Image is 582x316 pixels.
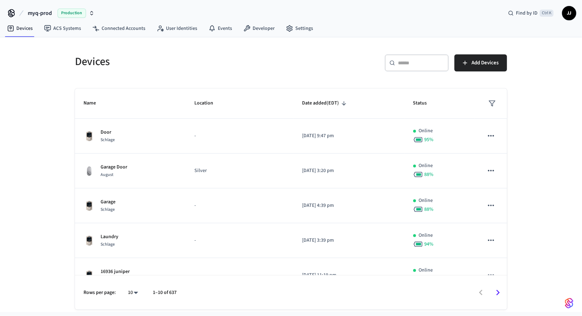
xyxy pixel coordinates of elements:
span: Add Devices [471,58,499,68]
img: Schlage Sense Smart Deadbolt with Camelot Trim, Front [83,235,95,246]
span: 94 % [425,241,434,248]
p: Garage [101,198,115,206]
p: [DATE] 4:39 pm [302,202,396,209]
a: ACS Systems [38,22,87,35]
span: Schlage [101,137,115,143]
p: 1–10 of 637 [153,289,177,296]
button: JJ [562,6,576,20]
a: Settings [280,22,319,35]
p: [DATE] 3:20 pm [302,167,396,175]
span: Status [413,98,436,109]
span: myq-prod [28,9,52,17]
p: Online [419,162,433,170]
button: Add Devices [454,54,507,71]
span: Ctrl K [540,10,554,17]
p: - [194,202,285,209]
a: Developer [238,22,280,35]
span: August [101,172,113,178]
span: 88 % [425,171,434,178]
p: Silver [194,167,285,175]
span: Date added(EDT) [302,98,349,109]
p: Laundry [101,233,118,241]
p: Online [419,267,433,274]
button: Go to next page [490,284,506,301]
a: Events [203,22,238,35]
img: Schlage Sense Smart Deadbolt with Camelot Trim, Front [83,130,95,142]
a: User Identities [151,22,203,35]
p: Garage Door [101,164,127,171]
span: 95 % [425,136,434,143]
h5: Devices [75,54,287,69]
span: Schlage [101,241,115,247]
span: Schlage [101,207,115,213]
span: Location [194,98,222,109]
p: Rows per page: [83,289,116,296]
img: Schlage Sense Smart Deadbolt with Camelot Trim, Front [83,200,95,211]
p: - [194,132,285,140]
p: - [194,272,285,279]
p: 16936 juniper [101,268,130,275]
a: Connected Accounts [87,22,151,35]
img: August Wifi Smart Lock 3rd Gen, Silver, Front [83,165,95,177]
span: Name [83,98,105,109]
p: [DATE] 3:39 pm [302,237,396,244]
img: Schlage Sense Smart Deadbolt with Camelot Trim, Front [83,270,95,281]
span: Find by ID [516,10,538,17]
p: [DATE] 11:19 pm [302,272,396,279]
p: Online [419,197,433,204]
p: Online [419,232,433,239]
a: Devices [1,22,38,35]
img: SeamLogoGradient.69752ec5.svg [565,298,573,309]
div: 10 [124,288,141,298]
span: 88 % [425,206,434,213]
p: Online [419,127,433,135]
span: Production [58,9,86,18]
p: [DATE] 9:47 pm [302,132,396,140]
div: Find by IDCtrl K [502,7,559,20]
p: Door [101,129,115,136]
span: JJ [563,7,576,20]
p: - [194,237,285,244]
